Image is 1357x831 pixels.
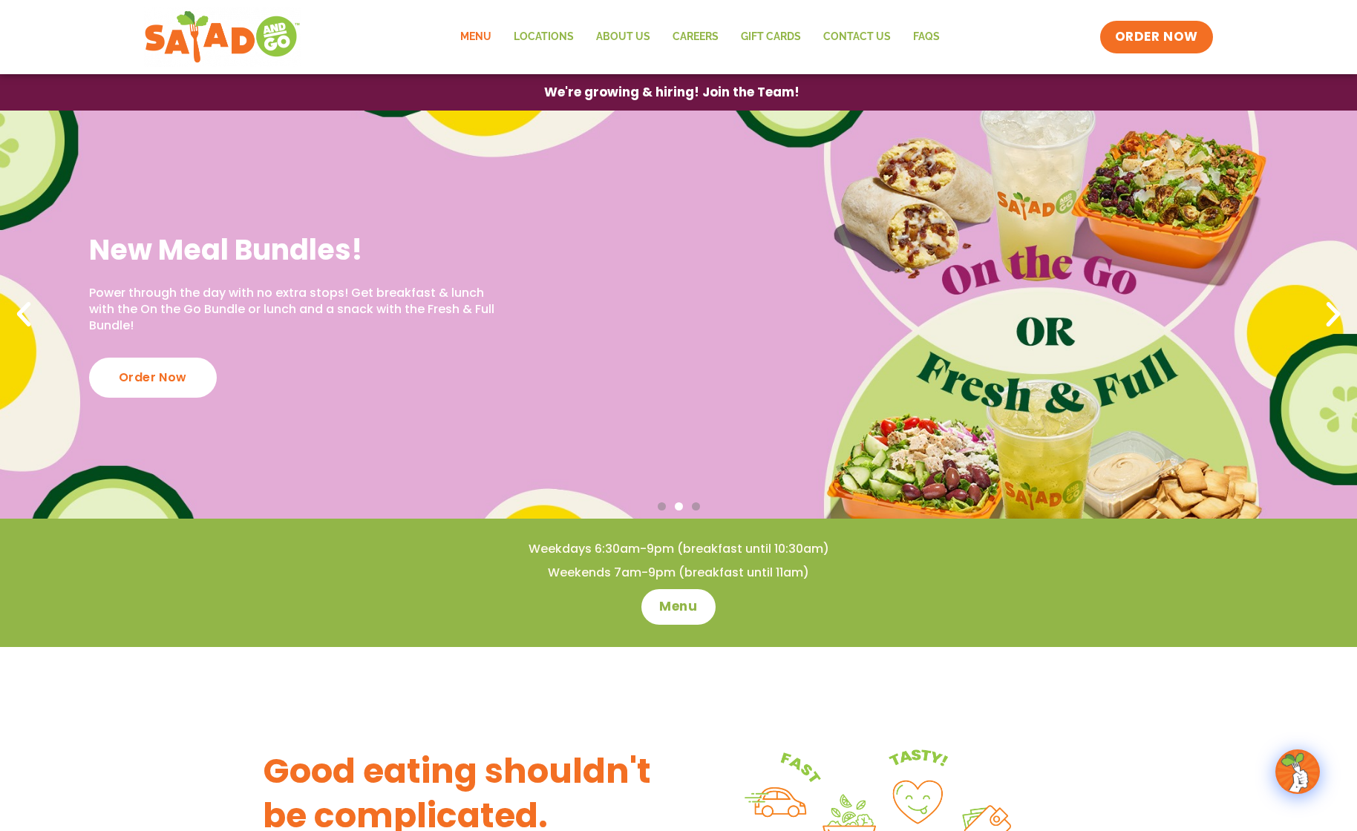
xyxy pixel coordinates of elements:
[730,20,812,54] a: GIFT CARDS
[659,598,697,616] span: Menu
[1115,28,1198,46] span: ORDER NOW
[89,358,217,398] div: Order Now
[641,589,715,625] a: Menu
[89,231,508,268] h2: New Meal Bundles!
[661,20,730,54] a: Careers
[89,285,508,335] p: Power through the day with no extra stops! Get breakfast & lunch with the On the Go Bundle or lun...
[7,298,40,331] div: Previous slide
[449,20,951,54] nav: Menu
[544,86,800,99] span: We're growing & hiring! Join the Team!
[1317,298,1350,331] div: Next slide
[658,502,666,510] span: Go to slide 1
[692,502,700,510] span: Go to slide 3
[522,75,822,110] a: We're growing & hiring! Join the Team!
[449,20,503,54] a: Menu
[30,565,1327,581] h4: Weekends 7am-9pm (breakfast until 11am)
[902,20,951,54] a: FAQs
[675,502,683,510] span: Go to slide 2
[30,541,1327,557] h4: Weekdays 6:30am-9pm (breakfast until 10:30am)
[812,20,902,54] a: Contact Us
[144,7,301,67] img: new-SAG-logo-768×292
[585,20,661,54] a: About Us
[1100,21,1213,53] a: ORDER NOW
[1277,751,1318,792] img: wpChatIcon
[503,20,585,54] a: Locations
